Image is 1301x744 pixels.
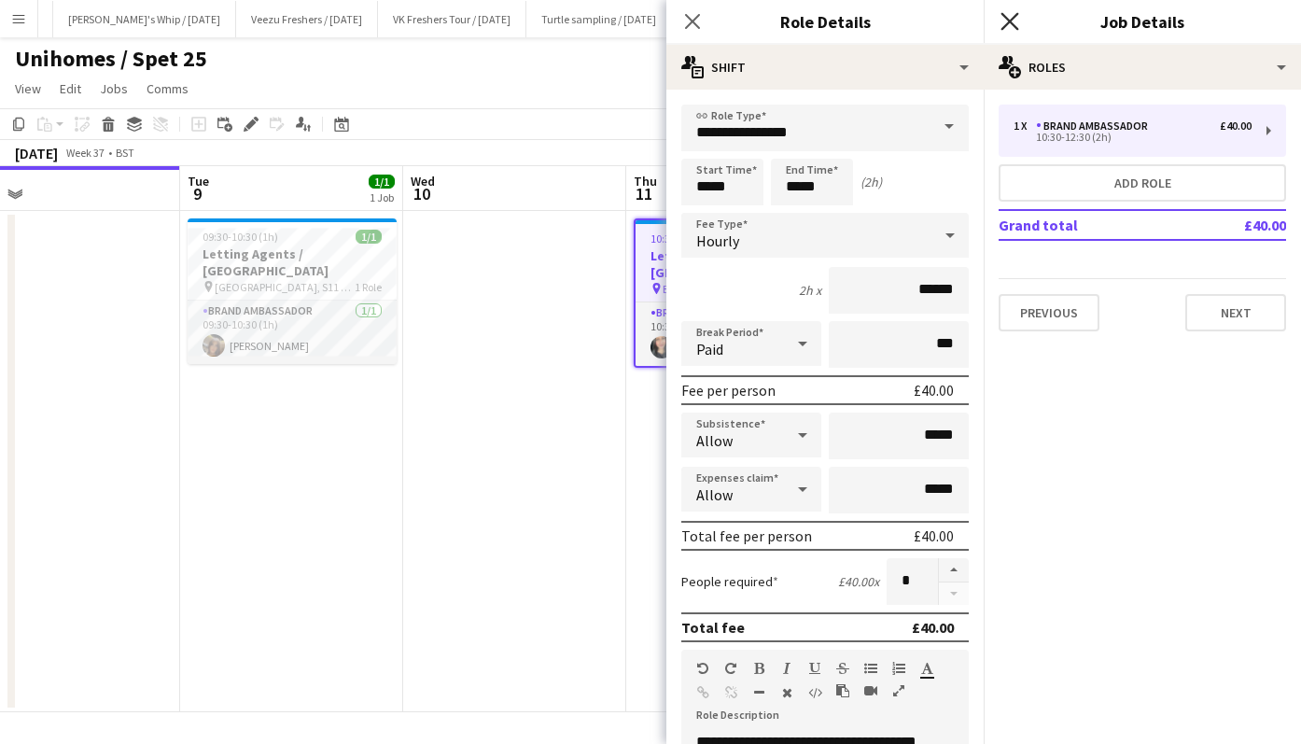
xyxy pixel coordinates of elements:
[52,77,89,101] a: Edit
[752,661,765,676] button: Bold
[1185,210,1286,240] td: £40.00
[1014,119,1036,133] div: 1 x
[203,230,278,244] span: 09:30-10:30 (1h)
[666,9,984,34] h3: Role Details
[696,661,709,676] button: Undo
[636,302,841,366] app-card-role: Brand Ambassador1/110:30-12:30 (2h)[PERSON_NAME]
[411,173,435,190] span: Wed
[634,218,843,368] app-job-card: 10:30-12:30 (2h)1/1Letting Agents / [GEOGRAPHIC_DATA] Birmingham B29 6AU1 RoleBrand Ambassador1/1...
[681,573,778,590] label: People required
[60,80,81,97] span: Edit
[634,173,657,190] span: Thu
[836,661,849,676] button: Strikethrough
[215,280,355,294] span: [GEOGRAPHIC_DATA], S11 8PX
[920,661,933,676] button: Text Color
[1185,294,1286,331] button: Next
[188,173,209,190] span: Tue
[696,431,733,450] span: Allow
[808,661,821,676] button: Underline
[808,685,821,700] button: HTML Code
[752,685,765,700] button: Horizontal Line
[15,144,58,162] div: [DATE]
[369,175,395,189] span: 1/1
[999,164,1286,202] button: Add role
[681,526,812,545] div: Total fee per person
[999,294,1099,331] button: Previous
[799,282,821,299] div: 2h x
[724,661,737,676] button: Redo
[139,77,196,101] a: Comms
[1036,119,1155,133] div: Brand Ambassador
[696,340,723,358] span: Paid
[116,146,134,160] div: BST
[836,683,849,698] button: Paste as plain text
[912,618,954,637] div: £40.00
[15,80,41,97] span: View
[15,45,207,73] h1: Unihomes / Spet 25
[681,618,745,637] div: Total fee
[860,174,882,190] div: (2h)
[666,45,984,90] div: Shift
[356,230,382,244] span: 1/1
[92,77,135,101] a: Jobs
[914,381,954,400] div: £40.00
[914,526,954,545] div: £40.00
[780,661,793,676] button: Italic
[7,77,49,101] a: View
[780,685,793,700] button: Clear Formatting
[1220,119,1252,133] div: £40.00
[663,282,765,296] span: Birmingham B29 6AU
[650,232,726,246] span: 10:30-12:30 (2h)
[636,247,841,281] h3: Letting Agents / [GEOGRAPHIC_DATA]
[408,183,435,204] span: 10
[378,1,526,37] button: VK Freshers Tour / [DATE]
[984,9,1301,34] h3: Job Details
[864,683,877,698] button: Insert video
[370,190,394,204] div: 1 Job
[999,210,1185,240] td: Grand total
[236,1,378,37] button: Veezu Freshers / [DATE]
[62,146,108,160] span: Week 37
[939,558,969,583] button: Increase
[355,280,382,294] span: 1 Role
[1014,133,1252,142] div: 10:30-12:30 (2h)
[100,80,128,97] span: Jobs
[984,45,1301,90] div: Roles
[53,1,236,37] button: [PERSON_NAME]'s Whip / [DATE]
[696,232,739,250] span: Hourly
[188,246,397,279] h3: Letting Agents / [GEOGRAPHIC_DATA]
[185,183,209,204] span: 9
[892,683,905,698] button: Fullscreen
[631,183,657,204] span: 11
[838,573,879,590] div: £40.00 x
[526,1,672,37] button: Turtle sampling / [DATE]
[864,661,877,676] button: Unordered List
[147,80,189,97] span: Comms
[188,301,397,364] app-card-role: Brand Ambassador1/109:30-10:30 (1h)[PERSON_NAME]
[696,485,733,504] span: Allow
[892,661,905,676] button: Ordered List
[188,218,397,364] app-job-card: 09:30-10:30 (1h)1/1Letting Agents / [GEOGRAPHIC_DATA] [GEOGRAPHIC_DATA], S11 8PX1 RoleBrand Ambas...
[681,381,776,400] div: Fee per person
